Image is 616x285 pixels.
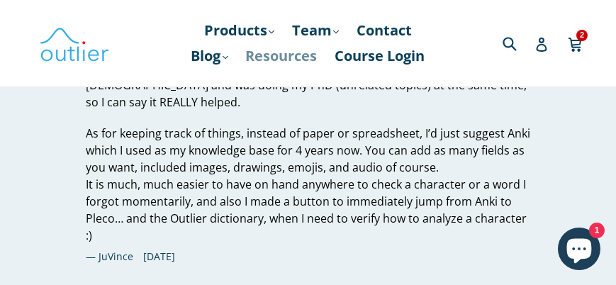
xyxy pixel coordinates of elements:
a: Contact [349,18,419,43]
span: JuVince [86,250,133,263]
a: Course Login [328,43,432,69]
img: Outlier Linguistics [39,23,110,64]
p: As for keeping track of things, instead of paper or spreadsheet, I’d just suggest Anki which I us... [86,125,530,244]
a: Products [197,18,281,43]
inbox-online-store-chat: Shopify online store chat [554,228,605,274]
time: [DATE] [143,250,175,263]
a: Blog [184,43,235,69]
a: 2 [568,27,584,60]
a: Resources [239,43,325,69]
input: Search [499,28,538,57]
span: 2 [576,30,588,40]
a: Team [285,18,346,43]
